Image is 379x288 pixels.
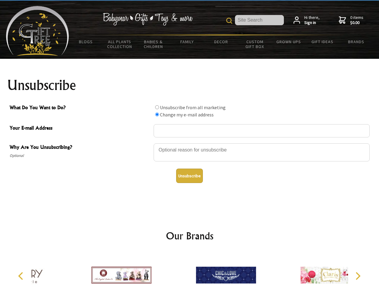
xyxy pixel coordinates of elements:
span: Hi there, [304,15,320,25]
input: What Do You Want to Do? [155,105,159,109]
button: Unsubscribe [176,169,203,183]
label: Unsubscribe from all marketing [160,104,226,110]
img: product search [226,18,232,24]
a: Brands [339,35,373,48]
strong: Sign in [304,20,320,25]
h1: Unsubscribe [7,78,372,92]
img: Babywear - Gifts - Toys & more [103,13,193,25]
a: Babies & Children [137,35,170,53]
a: Family [170,35,204,48]
input: Your E-mail Address [154,124,370,137]
strong: $0.00 [350,20,363,25]
textarea: Why Are You Unsubscribing? [154,143,370,161]
span: Your E-mail Address [10,124,151,133]
img: Babyware - Gifts - Toys and more... [6,6,69,56]
input: What Do You Want to Do? [155,112,159,116]
button: Next [351,269,364,283]
a: All Plants Collection [103,35,137,53]
span: Optional [10,152,151,159]
a: Decor [204,35,238,48]
span: Why Are You Unsubscribing? [10,143,151,152]
a: BLOGS [69,35,103,48]
button: Previous [15,269,28,283]
span: 0 items [350,15,363,25]
a: Hi there,Sign in [293,15,320,25]
input: Site Search [235,15,284,25]
a: 0 items$0.00 [339,15,363,25]
a: Gift Ideas [305,35,339,48]
label: Change my e-mail address [160,112,214,118]
span: What Do You Want to Do? [10,104,151,112]
a: Grown Ups [272,35,305,48]
h2: Our Brands [12,229,367,243]
a: Custom Gift Box [238,35,272,53]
